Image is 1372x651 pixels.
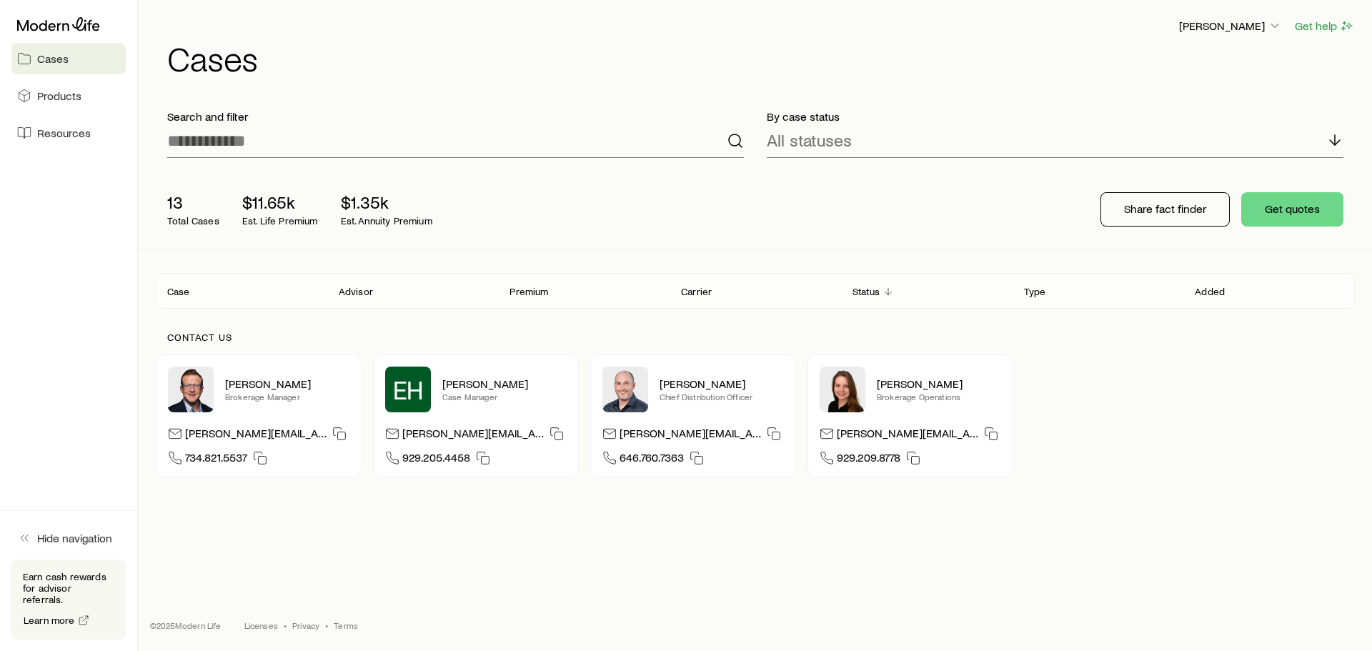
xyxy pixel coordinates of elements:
p: 13 [167,192,219,212]
p: [PERSON_NAME] [877,377,1001,391]
img: Dan Pierson [602,367,648,412]
span: 646.760.7363 [620,450,684,469]
span: Products [37,89,81,103]
p: Total Cases [167,215,219,227]
span: EH [393,375,424,404]
p: Status [852,286,880,297]
p: Est. Life Premium [242,215,318,227]
p: [PERSON_NAME][EMAIL_ADDRESS][DOMAIN_NAME] [837,426,978,445]
p: [PERSON_NAME] [225,377,349,391]
p: $1.35k [341,192,432,212]
p: $11.65k [242,192,318,212]
p: [PERSON_NAME][EMAIL_ADDRESS][DOMAIN_NAME] [402,426,544,445]
p: [PERSON_NAME] [442,377,567,391]
div: Client cases [156,273,1355,309]
p: Earn cash rewards for advisor referrals. [23,571,114,605]
p: © 2025 Modern Life [150,620,222,631]
span: 929.209.8778 [837,450,900,469]
a: Licenses [244,620,278,631]
button: Share fact finder [1100,192,1230,227]
button: Hide navigation [11,522,126,554]
p: Type [1024,286,1046,297]
p: Est. Annuity Premium [341,215,432,227]
p: Brokerage Operations [877,391,1001,402]
p: Search and filter [167,109,744,124]
button: Get quotes [1241,192,1343,227]
a: Products [11,80,126,111]
p: [PERSON_NAME][EMAIL_ADDRESS][PERSON_NAME][DOMAIN_NAME] [185,426,327,445]
span: Resources [37,126,91,140]
a: Terms [334,620,358,631]
span: 929.205.4458 [402,450,470,469]
span: Hide navigation [37,531,112,545]
img: Ellen Wall [820,367,865,412]
a: Privacy [292,620,319,631]
span: Cases [37,51,69,66]
a: Resources [11,117,126,149]
span: Learn more [24,615,75,625]
p: All statuses [767,130,852,150]
a: Cases [11,43,126,74]
img: Matt Kaas [168,367,214,412]
p: [PERSON_NAME][EMAIL_ADDRESS][DOMAIN_NAME] [620,426,761,445]
span: 734.821.5537 [185,450,247,469]
button: [PERSON_NAME] [1178,18,1283,35]
h1: Cases [167,41,1355,75]
p: By case status [767,109,1343,124]
p: Case Manager [442,391,567,402]
p: Contact us [167,332,1343,343]
p: Carrier [681,286,712,297]
button: Get help [1294,18,1355,34]
p: [PERSON_NAME] [1179,19,1282,33]
p: Chief Distribution Officer [660,391,784,402]
p: [PERSON_NAME] [660,377,784,391]
span: • [284,620,287,631]
p: Share fact finder [1124,202,1206,216]
div: Earn cash rewards for advisor referrals.Learn more [11,560,126,640]
p: Brokerage Manager [225,391,349,402]
p: Advisor [339,286,373,297]
span: • [325,620,328,631]
p: Case [167,286,190,297]
p: Added [1195,286,1225,297]
p: Premium [509,286,548,297]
